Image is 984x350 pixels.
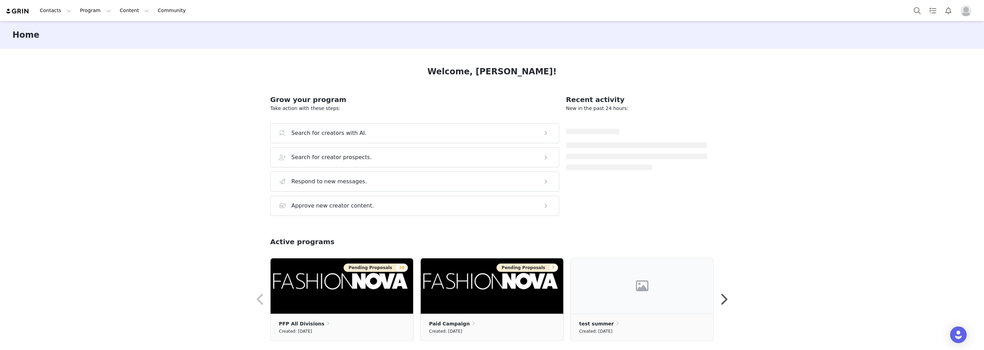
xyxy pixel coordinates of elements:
[291,153,372,162] h3: Search for creator prospects.
[950,326,967,343] div: Open Intercom Messenger
[579,328,612,335] small: Created: [DATE]
[291,177,367,186] h3: Respond to new messages.
[579,320,614,328] p: test summer
[429,328,462,335] small: Created: [DATE]
[421,258,563,314] img: 693598be-5f32-461c-b22b-bdc189bd07b7.png
[291,129,367,137] h3: Search for creators with AI.
[36,3,75,18] button: Contacts
[12,29,39,41] h3: Home
[566,105,707,112] p: New in the past 24 hours:
[279,320,325,328] p: PFP All Divisions
[427,65,557,78] h1: Welcome, [PERSON_NAME]!
[76,3,115,18] button: Program
[429,320,470,328] p: Paid Campaign
[270,196,559,216] button: Approve new creator content.
[910,3,925,18] button: Search
[270,172,559,192] button: Respond to new messages.
[960,5,972,16] img: placeholder-profile.jpg
[116,3,153,18] button: Content
[6,8,30,15] img: grin logo
[270,123,559,143] button: Search for creators with AI.
[925,3,940,18] a: Tasks
[344,264,408,272] button: Pending Proposals38
[270,105,559,112] p: Take action with these steps:
[291,202,374,210] h3: Approve new creator content.
[956,5,978,16] button: Profile
[271,258,413,314] img: e6465853-186f-4fa5-8a8f-42d534b5af99.png
[279,328,312,335] small: Created: [DATE]
[154,3,193,18] a: Community
[270,147,559,167] button: Search for creator prospects.
[270,94,559,105] h2: Grow your program
[496,264,558,272] button: Pending Proposals7
[941,3,956,18] button: Notifications
[566,94,707,105] h2: Recent activity
[270,237,335,247] h2: Active programs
